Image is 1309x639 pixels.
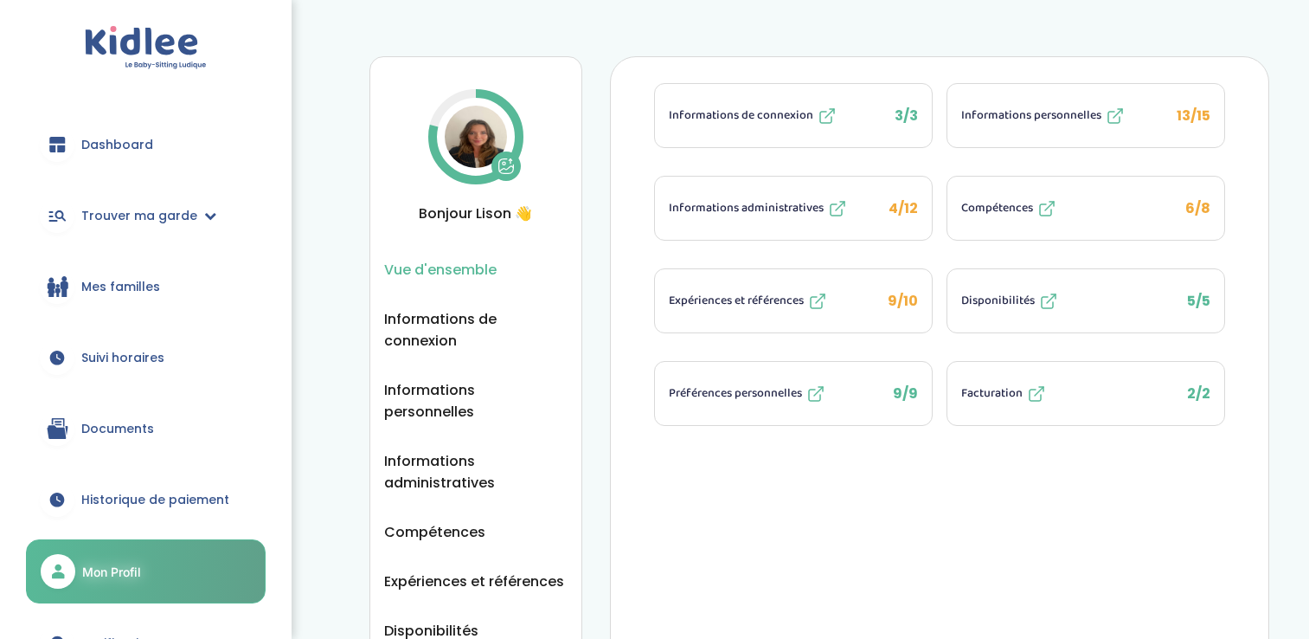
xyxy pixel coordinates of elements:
[1187,384,1210,403] span: 2/2
[946,176,1225,241] li: 6/8
[669,292,804,310] span: Expériences et références
[946,268,1225,333] li: 5/5
[947,177,1224,240] button: Compétences 6/8
[384,203,568,224] span: Bonjour Lison 👋
[947,84,1224,147] button: Informations personnelles 13/15
[669,199,824,217] span: Informations administratives
[669,106,813,125] span: Informations de connexion
[26,539,266,603] a: Mon Profil
[445,106,507,168] img: Avatar
[654,268,933,333] li: 9/10
[26,326,266,389] a: Suivi horaires
[654,361,933,426] li: 9/9
[961,384,1023,403] span: Facturation
[81,278,160,296] span: Mes familles
[1187,291,1210,311] span: 5/5
[654,176,933,241] li: 4/12
[81,207,197,225] span: Trouver ma garde
[81,136,153,154] span: Dashboard
[81,420,154,438] span: Documents
[26,113,266,176] a: Dashboard
[888,291,918,311] span: 9/10
[654,83,933,148] li: 3/3
[81,349,164,367] span: Suivi horaires
[895,106,918,126] span: 3/3
[669,384,802,403] span: Préférences personnelles
[893,384,918,403] span: 9/9
[26,184,266,247] a: Trouver ma garde
[1177,106,1210,126] span: 13/15
[946,361,1225,426] li: 2/2
[26,397,266,460] a: Documents
[26,255,266,318] a: Mes familles
[947,362,1224,425] button: Facturation 2/2
[384,450,568,494] button: Informations administratives
[946,83,1225,148] li: 13/15
[961,199,1033,217] span: Compétences
[384,571,564,592] button: Expériences et références
[85,26,207,70] img: logo.svg
[889,198,918,218] span: 4/12
[655,177,932,240] button: Informations administratives 4/12
[82,563,141,581] span: Mon Profil
[961,106,1101,125] span: Informations personnelles
[384,379,568,423] button: Informations personnelles
[384,259,497,281] button: Vue d'ensemble
[81,491,229,509] span: Historique de paiement
[655,269,932,332] button: Expériences et références 9/10
[1185,198,1210,218] span: 6/8
[655,362,932,425] button: Préférences personnelles 9/9
[26,468,266,531] a: Historique de paiement
[961,292,1035,310] span: Disponibilités
[384,308,568,352] button: Informations de connexion
[384,521,485,543] button: Compétences
[655,84,932,147] button: Informations de connexion 3/3
[947,269,1224,332] button: Disponibilités 5/5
